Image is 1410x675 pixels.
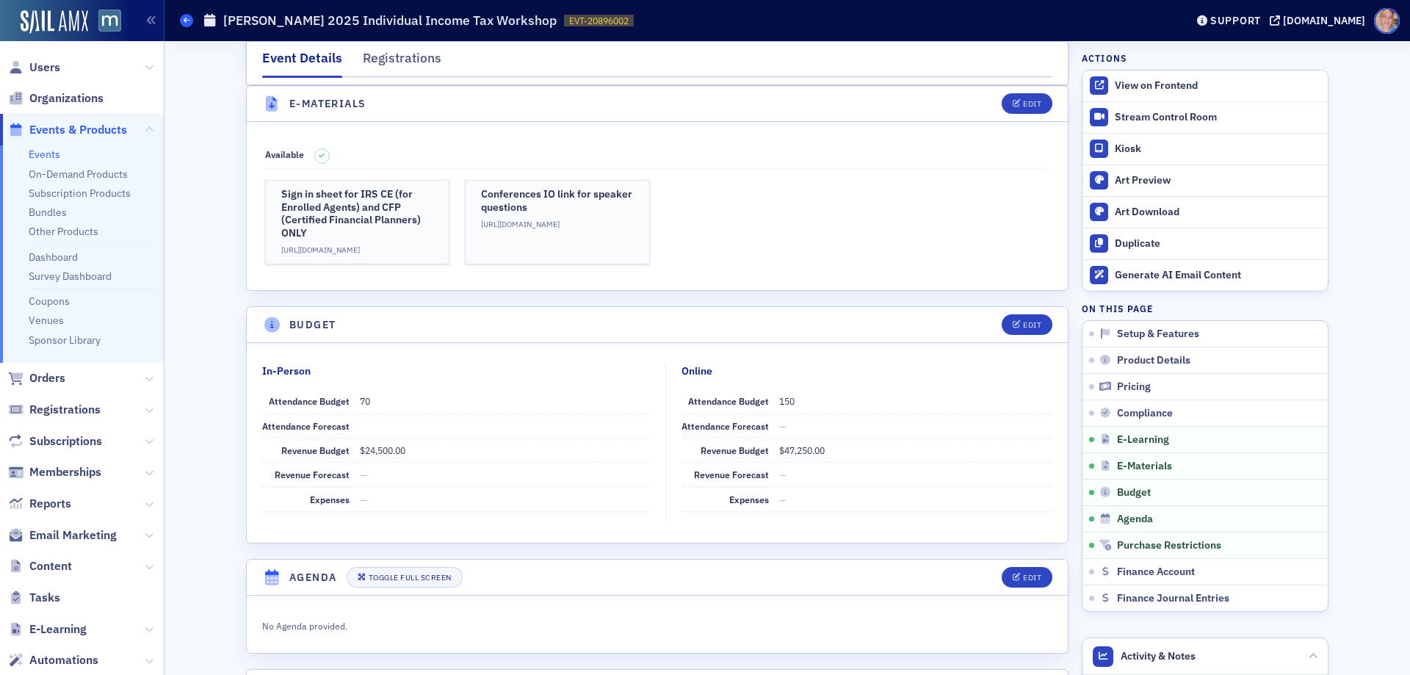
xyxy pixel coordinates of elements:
[481,188,634,214] h3: Conferences IO link for speaker questions
[1115,79,1320,93] div: View on Frontend
[1115,142,1320,156] div: Kiosk
[29,496,71,512] span: Reports
[347,567,463,588] button: Toggle Full Screen
[360,469,367,480] span: —
[29,250,78,264] a: Dashboard
[1117,592,1229,605] span: Finance Journal Entries
[1023,321,1041,329] div: Edit
[1082,71,1328,101] a: View on Frontend
[29,206,67,219] a: Bundles
[360,444,405,456] span: $24,500.00
[262,616,756,632] div: No Agenda provided.
[1115,237,1320,250] div: Duplicate
[8,464,101,480] a: Memberships
[1117,460,1172,473] span: E-Materials
[281,444,350,456] span: Revenue Budget
[1270,15,1370,26] button: [DOMAIN_NAME]
[29,90,104,107] span: Organizations
[8,122,127,138] a: Events & Products
[8,621,87,638] a: E-Learning
[779,494,787,505] span: —
[29,167,128,181] a: On-Demand Products
[681,364,712,379] div: Online
[1117,513,1153,526] span: Agenda
[29,527,117,544] span: Email Marketing
[29,370,65,386] span: Orders
[694,469,769,480] span: Revenue Forecast
[21,10,88,34] img: SailAMX
[8,433,102,450] a: Subscriptions
[262,420,350,432] span: Attendance Forecast
[289,96,366,112] h4: E-Materials
[1082,51,1127,65] h4: Actions
[1117,566,1195,579] span: Finance Account
[29,590,60,606] span: Tasks
[1115,206,1320,219] div: Art Download
[262,364,311,379] div: In-Person
[98,10,121,32] img: SailAMX
[1115,269,1320,282] div: Generate AI Email Content
[360,494,367,505] span: —
[1002,314,1052,335] button: Edit
[29,122,127,138] span: Events & Products
[1117,354,1190,367] span: Product Details
[1023,574,1041,582] div: Edit
[29,270,112,283] a: Survey Dashboard
[275,469,350,480] span: Revenue Forecast
[29,187,131,200] a: Subscription Products
[8,402,101,418] a: Registrations
[265,180,450,265] a: Sign in sheet for IRS CE (for Enrolled Agents) and CFP (Certified Financial Planners) ONLY[URL][D...
[1082,165,1328,196] a: Art Preview
[779,469,787,480] span: —
[29,402,101,418] span: Registrations
[29,295,70,308] a: Coupons
[29,558,72,574] span: Content
[8,652,98,668] a: Automations
[8,90,104,107] a: Organizations
[310,494,350,505] span: Expenses
[8,496,71,512] a: Reports
[1117,539,1221,552] span: Purchase Restrictions
[1082,133,1328,165] a: Kiosk
[360,395,370,407] span: 70
[569,15,629,27] span: EVT-20896002
[29,433,102,450] span: Subscriptions
[779,444,825,456] span: $47,250.00
[223,12,557,29] h1: [PERSON_NAME] 2025 Individual Income Tax Workshop
[8,59,60,76] a: Users
[289,570,336,585] h4: Agenda
[1082,302,1328,315] h4: On this page
[281,188,434,239] h3: Sign in sheet for IRS CE (for Enrolled Agents) and CFP (Certified Financial Planners) ONLY
[481,219,634,231] p: [URL][DOMAIN_NAME]
[1374,8,1400,34] span: Profile
[262,48,342,78] div: Event Details
[363,48,441,76] div: Registrations
[8,370,65,386] a: Orders
[281,245,434,256] p: [URL][DOMAIN_NAME]
[729,494,769,505] span: Expenses
[701,444,769,456] span: Revenue Budget
[1082,228,1328,259] button: Duplicate
[1283,14,1365,27] div: [DOMAIN_NAME]
[29,621,87,638] span: E-Learning
[1117,328,1199,341] span: Setup & Features
[681,420,769,432] span: Attendance Forecast
[265,148,304,160] span: Available
[369,574,452,582] div: Toggle Full Screen
[1210,14,1261,27] div: Support
[1117,407,1173,420] span: Compliance
[269,395,350,407] span: Attendance Budget
[779,395,795,407] span: 150
[1023,100,1041,108] div: Edit
[1117,433,1169,447] span: E-Learning
[779,420,787,432] span: —
[29,148,60,161] a: Events
[465,180,650,265] a: Conferences IO link for speaker questions[URL][DOMAIN_NAME]
[29,314,64,327] a: Venues
[29,652,98,668] span: Automations
[289,317,336,333] h4: Budget
[29,225,98,238] a: Other Products
[88,10,121,35] a: View Homepage
[1121,649,1196,664] span: Activity & Notes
